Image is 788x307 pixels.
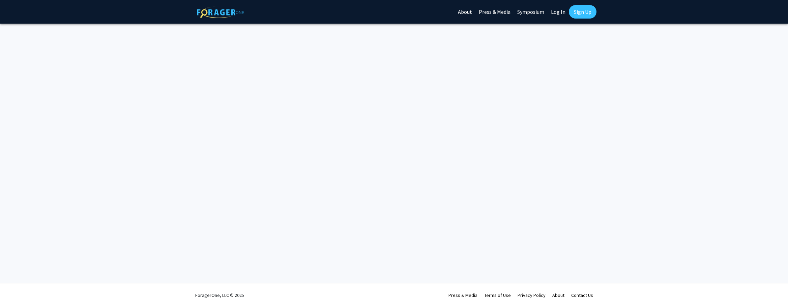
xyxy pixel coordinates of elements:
[484,292,511,298] a: Terms of Use
[195,283,244,307] div: ForagerOne, LLC © 2025
[569,5,596,19] a: Sign Up
[518,292,546,298] a: Privacy Policy
[197,6,244,18] img: ForagerOne Logo
[552,292,564,298] a: About
[448,292,477,298] a: Press & Media
[571,292,593,298] a: Contact Us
